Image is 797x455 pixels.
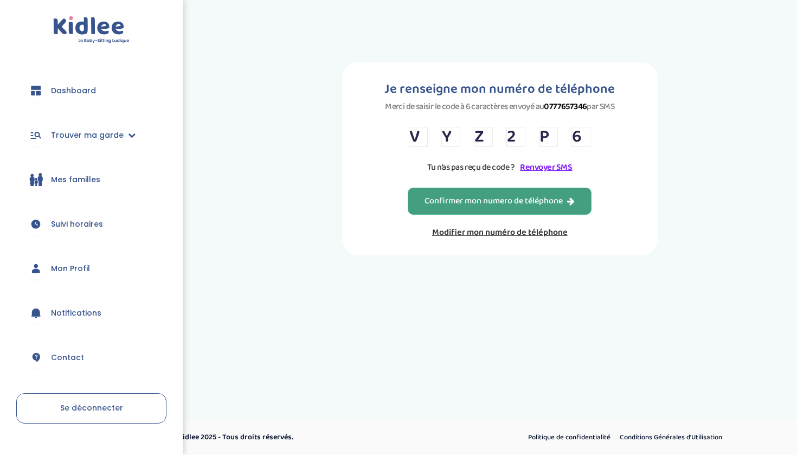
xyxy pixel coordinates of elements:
img: logo.svg [53,16,130,44]
a: Renvoyer SMS [520,161,572,174]
a: Dashboard [16,71,166,110]
a: Contact [16,338,166,377]
span: Dashboard [51,85,96,97]
a: Suivi horaires [16,204,166,243]
a: Mon Profil [16,249,166,288]
span: Mon Profil [51,263,90,274]
a: Se déconnecter [16,393,166,424]
button: Confirmer mon numero de téléphone [408,188,592,215]
p: Tu n’as pas reçu de code ? [409,161,590,174]
h1: Je renseigne mon numéro de téléphone [384,79,615,100]
span: Se déconnecter [60,402,123,413]
span: Mes familles [51,174,100,185]
a: Modifier mon numéro de téléphone [408,226,592,239]
span: Contact [51,352,84,363]
a: Conditions Générales d’Utilisation [616,431,726,445]
div: Confirmer mon numero de téléphone [425,195,575,208]
span: Notifications [51,307,101,319]
a: Mes familles [16,160,166,199]
p: © Kidlee 2025 - Tous droits réservés. [171,432,445,443]
a: Politique de confidentialité [524,431,614,445]
a: Trouver ma garde [16,116,166,155]
span: Trouver ma garde [51,130,124,141]
p: Merci de saisir le code à 6 caractères envoyé au par SMS [384,100,615,113]
strong: 0777657346 [544,100,587,113]
a: Notifications [16,293,166,332]
span: Suivi horaires [51,219,103,230]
